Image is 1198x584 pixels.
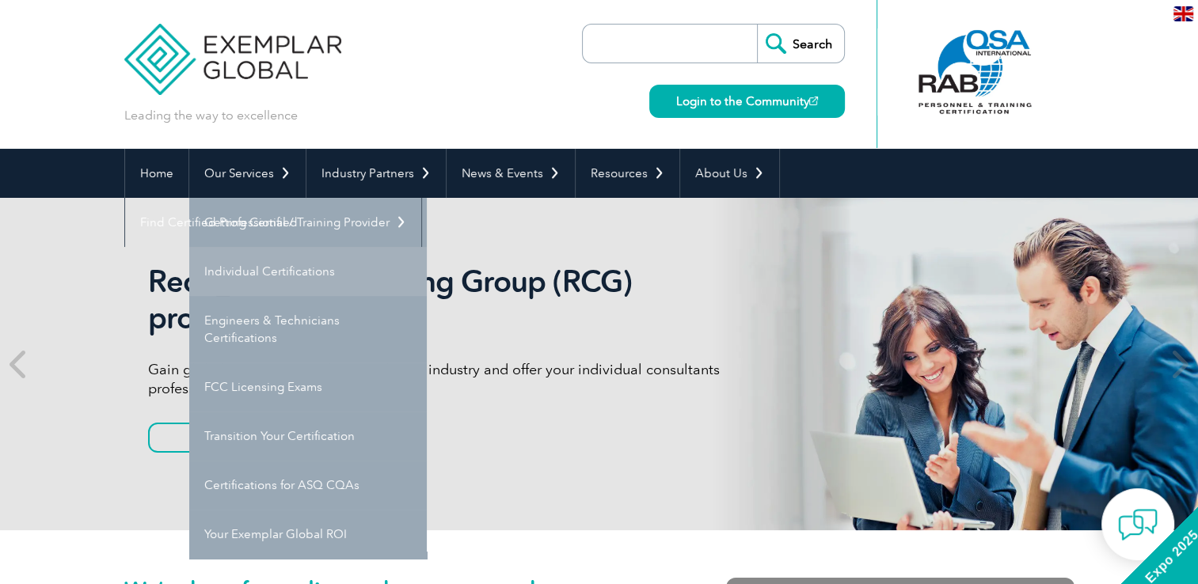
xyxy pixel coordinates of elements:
a: About Us [680,149,779,198]
img: en [1173,6,1193,21]
a: Learn More [148,423,313,453]
p: Gain global recognition in the compliance industry and offer your individual consultants professi... [148,360,742,398]
input: Search [757,25,844,63]
h2: Recognized Consulting Group (RCG) program [148,264,742,336]
a: FCC Licensing Exams [189,362,427,411]
a: Individual Certifications [189,247,427,296]
a: Home [125,149,188,198]
a: Engineers & Technicians Certifications [189,296,427,362]
a: Transition Your Certification [189,411,427,461]
a: Certifications for ASQ CQAs [189,461,427,510]
a: Resources [576,149,679,198]
a: Your Exemplar Global ROI [189,510,427,559]
img: open_square.png [809,97,818,105]
a: Login to the Community [649,85,845,118]
a: Our Services [189,149,306,198]
a: Industry Partners [306,149,446,198]
a: Find Certified Professional / Training Provider [125,198,421,247]
a: News & Events [447,149,575,198]
img: contact-chat.png [1118,505,1158,544]
p: Leading the way to excellence [124,107,298,124]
